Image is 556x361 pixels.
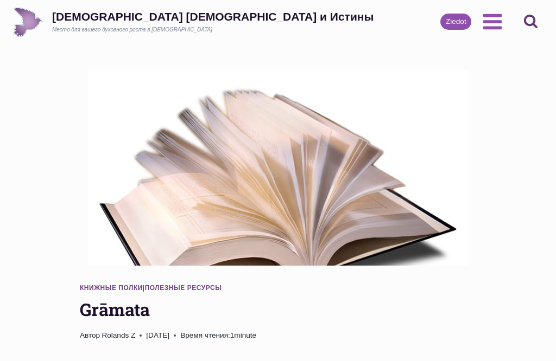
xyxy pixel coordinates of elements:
button: Показать форму поиска [519,10,543,34]
a: Ziedot [440,14,471,30]
span: | [80,284,222,292]
a: [DEMOGRAPHIC_DATA] [DEMOGRAPHIC_DATA] и ИстиныМесто для вашего духовного роста в [DEMOGRAPHIC_DATA] [13,7,374,37]
span: 1 [180,330,256,341]
h1: Grāmata [80,296,476,323]
button: Открыть меню [477,8,508,35]
div: [DEMOGRAPHIC_DATA] [DEMOGRAPHIC_DATA] и Истины [52,10,374,23]
span: Автор [80,330,100,341]
img: Draudze Gars un Patiesība [13,7,43,37]
a: Книжные полки [80,284,143,292]
time: [DATE] [146,330,169,341]
div: Место для вашего духовного роста в [DEMOGRAPHIC_DATA] [52,26,374,34]
span: Время чтения: [180,331,230,339]
a: Полезные ресурсы [145,284,222,292]
span: minute [234,331,256,339]
a: Rolands Z [102,331,135,339]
